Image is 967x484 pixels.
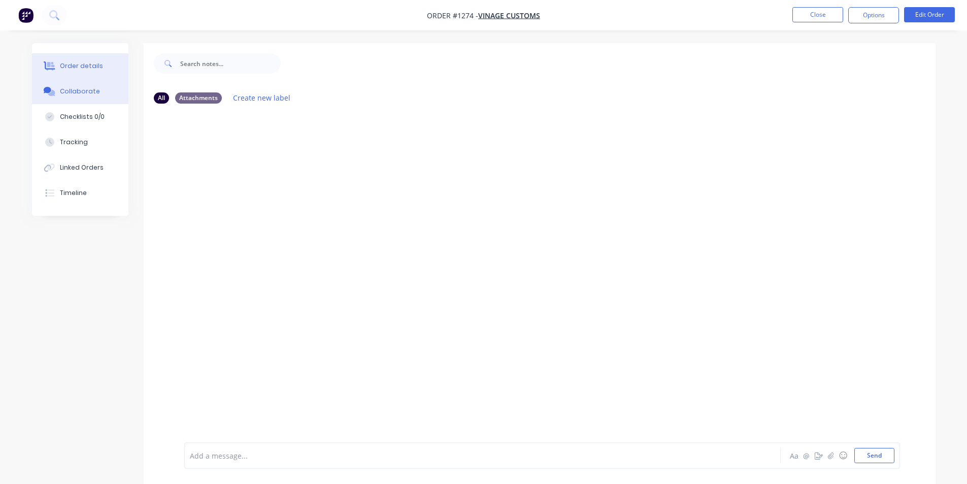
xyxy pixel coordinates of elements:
[60,138,88,147] div: Tracking
[854,448,894,463] button: Send
[32,79,128,104] button: Collaborate
[904,7,955,22] button: Edit Order
[60,61,103,71] div: Order details
[18,8,34,23] img: Factory
[228,91,296,105] button: Create new label
[32,155,128,180] button: Linked Orders
[848,7,899,23] button: Options
[154,92,169,104] div: All
[32,130,128,155] button: Tracking
[427,11,478,20] span: Order #1274 -
[180,53,281,74] input: Search notes...
[792,7,843,22] button: Close
[788,449,801,462] button: Aa
[801,449,813,462] button: @
[60,87,100,96] div: Collaborate
[60,112,105,121] div: Checklists 0/0
[32,104,128,130] button: Checklists 0/0
[478,11,540,20] a: Vinage Customs
[32,180,128,206] button: Timeline
[32,53,128,79] button: Order details
[60,163,104,172] div: Linked Orders
[837,449,849,462] button: ☺
[60,188,87,198] div: Timeline
[175,92,222,104] div: Attachments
